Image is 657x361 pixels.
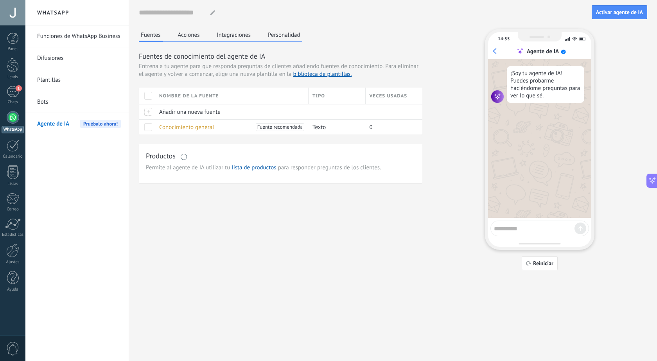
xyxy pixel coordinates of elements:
[266,29,302,41] button: Personalidad
[37,91,121,113] a: Bots
[139,29,163,42] button: Fuentes
[37,69,121,91] a: Plantillas
[366,120,417,135] div: 0
[2,154,24,159] div: Calendario
[2,75,24,80] div: Leads
[139,63,384,70] span: Entrena a tu agente para que responda preguntas de clientes añadiendo fuentes de conocimiento.
[159,124,214,131] span: Conocimiento general
[2,232,24,237] div: Estadísticas
[25,91,129,113] li: Bots
[155,120,305,135] div: Conocimiento general
[309,120,362,135] div: Texto
[2,207,24,212] div: Correo
[2,260,24,265] div: Ajustes
[139,63,418,78] span: Para eliminar el agente y volver a comenzar, elige una nueva plantilla en la
[366,88,423,104] div: Veces usadas
[596,9,643,15] span: Activar agente de IA
[25,47,129,69] li: Difusiones
[146,151,176,161] h3: Productos
[25,25,129,47] li: Funciones de WhatsApp Business
[2,47,24,52] div: Panel
[2,126,24,133] div: WhatsApp
[312,124,326,131] span: Texto
[146,164,415,172] span: Permite al agente de IA utilizar tu para responder preguntas de los clientes.
[25,113,129,135] li: Agente de IA
[232,164,276,171] a: lista de productos
[533,260,553,266] span: Reiniciar
[37,47,121,69] a: Difusiones
[16,85,22,92] span: 1
[257,123,303,131] span: Fuente recomendada
[80,120,121,128] span: Pruébalo ahora!
[522,256,558,270] button: Reiniciar
[37,25,121,47] a: Funciones de WhatsApp Business
[176,29,202,41] button: Acciones
[159,108,221,116] span: Añadir una nueva fuente
[309,88,365,104] div: Tipo
[2,181,24,187] div: Listas
[25,69,129,91] li: Plantillas
[155,88,308,104] div: Nombre de la fuente
[527,48,559,55] div: Agente de IA
[293,70,352,78] a: biblioteca de plantillas.
[498,36,510,42] div: 14:55
[139,51,422,61] h3: Fuentes de conocimiento del agente de IA
[2,287,24,292] div: Ayuda
[37,113,69,135] span: Agente de IA
[37,113,121,135] a: Agente de IAPruébalo ahora!
[370,124,373,131] span: 0
[507,66,584,103] div: ¡Soy tu agente de IA! Puedes probarme haciéndome preguntas para ver lo que sé.
[2,100,24,105] div: Chats
[215,29,253,41] button: Integraciones
[491,90,504,103] img: agent icon
[592,5,647,19] button: Activar agente de IA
